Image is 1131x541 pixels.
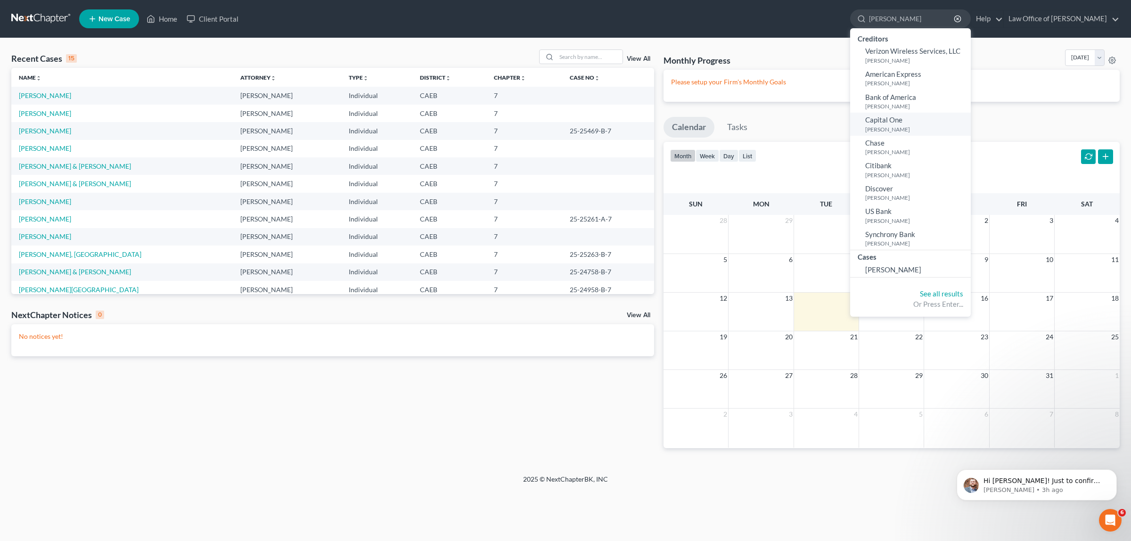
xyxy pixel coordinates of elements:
a: [PERSON_NAME] & [PERSON_NAME] [19,268,131,276]
span: 13 [784,293,794,304]
small: [PERSON_NAME] [865,239,968,247]
a: Nameunfold_more [19,74,41,81]
td: 7 [486,210,562,228]
td: [PERSON_NAME] [233,193,341,210]
td: CAEB [412,228,487,246]
td: Individual [341,281,412,298]
td: Individual [341,263,412,281]
span: 3 [788,409,794,420]
span: 9 [983,254,989,265]
a: [PERSON_NAME], [GEOGRAPHIC_DATA] [19,250,141,258]
a: [PERSON_NAME] [19,197,71,205]
span: Synchrony Bank [865,230,915,238]
div: Or Press Enter... [858,299,963,309]
td: 7 [486,193,562,210]
span: 29 [784,215,794,226]
span: Verizon Wireless Services, LLC [865,47,960,55]
a: View All [627,56,650,62]
a: Home [142,10,182,27]
a: US Bank[PERSON_NAME] [850,204,971,227]
a: Typeunfold_more [349,74,369,81]
td: CAEB [412,105,487,122]
span: Mon [753,200,770,208]
a: Synchrony Bank[PERSON_NAME] [850,227,971,250]
a: Discover[PERSON_NAME] [850,181,971,205]
a: [PERSON_NAME] & [PERSON_NAME] [19,162,131,170]
a: Bank of America[PERSON_NAME] [850,90,971,113]
a: View All [627,312,650,319]
td: 25-24758-B-7 [562,263,654,281]
span: New Case [98,16,130,23]
span: 6 [983,409,989,420]
span: 25 [1110,331,1120,343]
span: Fri [1017,200,1027,208]
td: CAEB [412,157,487,175]
p: Please setup your Firm's Monthly Goals [671,77,1112,87]
iframe: Intercom notifications message [942,450,1131,516]
span: 31 [1045,370,1054,381]
td: Individual [341,228,412,246]
td: [PERSON_NAME] [233,228,341,246]
td: [PERSON_NAME] [233,122,341,139]
a: Tasks [719,117,756,138]
a: Chase[PERSON_NAME] [850,136,971,159]
span: Capital One [865,115,902,124]
span: 29 [914,370,924,381]
td: [PERSON_NAME] [233,210,341,228]
span: 20 [784,331,794,343]
a: Districtunfold_more [420,74,451,81]
span: Discover [865,184,893,193]
td: 25-25469-B-7 [562,122,654,139]
span: 28 [849,370,859,381]
td: 7 [486,140,562,157]
span: Chase [865,139,885,147]
span: 1 [1114,370,1120,381]
input: Search by name... [869,10,955,27]
span: 5 [722,254,728,265]
span: 10 [1045,254,1054,265]
div: NextChapter Notices [11,309,104,320]
button: month [670,149,696,162]
iframe: Intercom live chat [1099,509,1122,532]
span: Sat [1081,200,1093,208]
i: unfold_more [445,75,451,81]
a: [PERSON_NAME] [850,262,971,277]
i: unfold_more [520,75,526,81]
a: Law Office of [PERSON_NAME] [1004,10,1119,27]
span: 24 [1045,331,1054,343]
span: 14 [849,293,859,304]
a: Client Portal [182,10,243,27]
td: Individual [341,105,412,122]
i: unfold_more [363,75,369,81]
span: 5 [918,409,924,420]
span: 3 [1049,215,1054,226]
td: Individual [341,122,412,139]
span: 19 [719,331,728,343]
td: 7 [486,228,562,246]
p: No notices yet! [19,332,647,341]
span: American Express [865,70,921,78]
td: 25-25261-A-7 [562,210,654,228]
td: 25-24958-B-7 [562,281,654,298]
a: Attorneyunfold_more [240,74,276,81]
small: [PERSON_NAME] [865,148,968,156]
span: 21 [849,331,859,343]
small: [PERSON_NAME] [865,57,968,65]
td: Individual [341,157,412,175]
span: 23 [980,331,989,343]
a: Chapterunfold_more [494,74,526,81]
td: CAEB [412,87,487,104]
span: 6 [1118,509,1126,516]
span: 4 [1114,215,1120,226]
span: 2 [983,215,989,226]
td: 7 [486,105,562,122]
h3: Monthly Progress [664,55,730,66]
td: [PERSON_NAME] [233,140,341,157]
span: 4 [853,409,859,420]
a: Help [971,10,1003,27]
td: 7 [486,175,562,192]
td: 7 [486,281,562,298]
td: 25-25263-B-7 [562,246,654,263]
a: [PERSON_NAME] [19,232,71,240]
td: 7 [486,157,562,175]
